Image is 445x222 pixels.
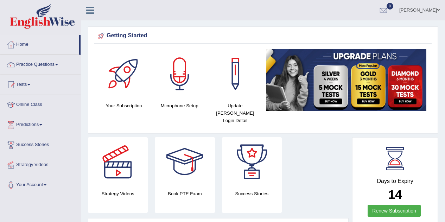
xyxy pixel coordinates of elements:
[211,102,259,124] h4: Update [PERSON_NAME] Login Detail
[387,3,394,9] span: 0
[266,49,426,111] img: small5.jpg
[0,55,81,72] a: Practice Questions
[0,155,81,173] a: Strategy Videos
[360,178,430,184] h4: Days to Expiry
[388,188,402,201] b: 14
[0,35,79,52] a: Home
[155,102,204,109] h4: Microphone Setup
[100,102,148,109] h4: Your Subscription
[0,135,81,153] a: Success Stories
[222,190,282,197] h4: Success Stories
[88,190,148,197] h4: Strategy Videos
[155,190,215,197] h4: Book PTE Exam
[0,115,81,133] a: Predictions
[0,175,81,193] a: Your Account
[0,95,81,113] a: Online Class
[96,31,430,41] div: Getting Started
[368,205,421,217] a: Renew Subscription
[0,75,81,93] a: Tests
